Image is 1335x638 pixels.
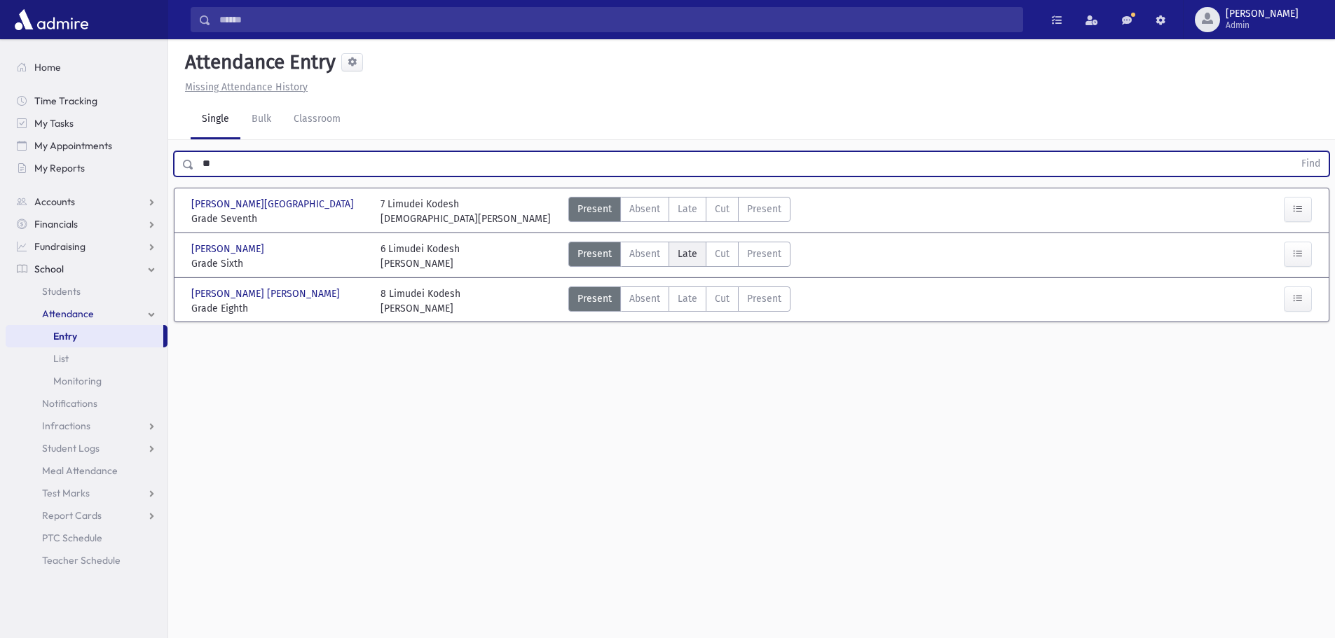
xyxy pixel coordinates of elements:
a: Infractions [6,415,167,437]
span: [PERSON_NAME] [PERSON_NAME] [191,286,343,301]
span: Present [747,202,781,216]
span: Test Marks [42,487,90,499]
span: [PERSON_NAME] [1226,8,1299,20]
a: Home [6,56,167,78]
a: Attendance [6,303,167,325]
span: Cut [715,202,730,216]
a: Students [6,280,167,303]
button: Find [1293,152,1329,176]
span: Entry [53,330,77,342]
span: Late [678,291,697,306]
span: My Appointments [34,139,112,152]
h5: Attendance Entry [179,50,336,74]
span: Absent [629,247,660,261]
span: Fundraising [34,240,85,253]
input: Search [211,7,1022,32]
span: Report Cards [42,509,102,522]
span: Late [678,202,697,216]
span: Meal Attendance [42,464,118,477]
a: Accounts [6,190,167,213]
a: Classroom [282,100,352,139]
a: My Reports [6,157,167,179]
span: Absent [629,202,660,216]
span: List [53,352,69,365]
span: Present [747,247,781,261]
u: Missing Attendance History [185,81,308,93]
div: AttTypes [568,197,790,226]
a: Report Cards [6,504,167,527]
span: Student Logs [42,442,100,455]
a: Monitoring [6,370,167,392]
span: Grade Sixth [191,256,367,271]
span: Financials [34,218,78,230]
span: Cut [715,291,730,306]
a: School [6,258,167,280]
a: Bulk [240,100,282,139]
span: Notifications [42,397,97,410]
div: 8 Limudei Kodesh [PERSON_NAME] [381,286,460,316]
span: Infractions [42,419,90,432]
img: AdmirePro [11,6,92,34]
a: My Appointments [6,134,167,157]
span: Monitoring [53,375,102,387]
span: School [34,263,64,275]
a: Fundraising [6,235,167,258]
a: Single [191,100,240,139]
span: Home [34,61,61,74]
a: Notifications [6,392,167,415]
span: Present [577,202,612,216]
a: Entry [6,325,163,347]
a: Student Logs [6,437,167,459]
span: My Reports [34,162,85,174]
span: Time Tracking [34,95,97,107]
div: 7 Limudei Kodesh [DEMOGRAPHIC_DATA][PERSON_NAME] [381,197,551,226]
span: [PERSON_NAME] [191,242,267,256]
div: AttTypes [568,242,790,271]
span: Grade Seventh [191,211,367,226]
span: [PERSON_NAME][GEOGRAPHIC_DATA] [191,197,357,211]
a: List [6,347,167,370]
span: Accounts [34,195,75,208]
span: Absent [629,291,660,306]
div: 6 Limudei Kodesh [PERSON_NAME] [381,242,460,271]
span: Grade Eighth [191,301,367,316]
span: Attendance [42,307,94,320]
span: Present [747,291,781,306]
a: Meal Attendance [6,459,167,482]
span: Present [577,247,612,261]
span: Cut [715,247,730,261]
div: AttTypes [568,286,790,316]
a: Time Tracking [6,90,167,112]
span: My Tasks [34,117,74,130]
a: Missing Attendance History [179,81,308,93]
a: Financials [6,213,167,235]
span: Late [678,247,697,261]
a: Teacher Schedule [6,549,167,571]
a: PTC Schedule [6,527,167,549]
span: PTC Schedule [42,532,102,544]
a: My Tasks [6,112,167,134]
span: Admin [1226,20,1299,31]
span: Present [577,291,612,306]
a: Test Marks [6,482,167,504]
span: Teacher Schedule [42,554,121,567]
span: Students [42,285,81,298]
